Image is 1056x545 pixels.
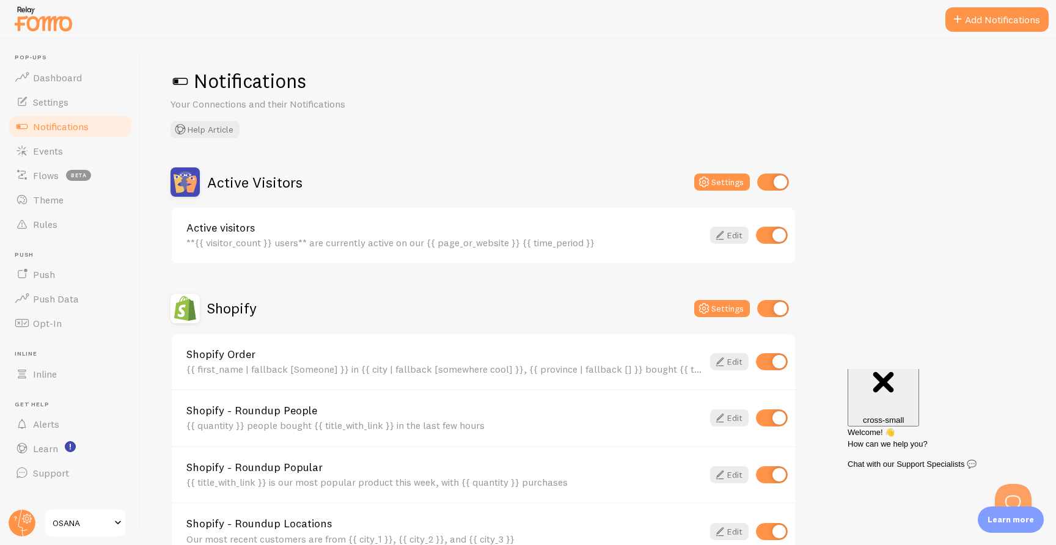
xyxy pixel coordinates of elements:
span: Inline [33,368,57,380]
h1: Notifications [170,68,1027,93]
a: Shopify - Roundup Locations [186,518,703,529]
button: Settings [694,174,750,191]
a: Rules [7,212,133,236]
a: Events [7,139,133,163]
a: Shopify Order [186,349,703,360]
span: Pop-ups [15,54,133,62]
a: Inline [7,362,133,386]
div: **{{ visitor_count }} users** are currently active on our {{ page_or_website }} {{ time_period }} [186,237,703,248]
span: Alerts [33,418,59,430]
a: Learn [7,436,133,461]
a: Settings [7,90,133,114]
span: Theme [33,194,64,206]
a: Shopify - Roundup People [186,405,703,416]
a: Alerts [7,412,133,436]
span: Push [33,268,55,280]
span: Events [33,145,63,157]
p: Your Connections and their Notifications [170,97,464,111]
img: Shopify [170,294,200,323]
span: Notifications [33,120,89,133]
div: {{ title_with_link }} is our most popular product this week, with {{ quantity }} purchases [186,477,703,488]
span: Get Help [15,401,133,409]
div: {{ first_name | fallback [Someone] }} in {{ city | fallback [somewhere cool] }}, {{ province | fa... [186,364,703,375]
a: Theme [7,188,133,212]
iframe: Help Scout Beacon - Messages and Notifications [842,369,1038,484]
span: Push Data [33,293,79,305]
div: {{ quantity }} people bought {{ title_with_link }} in the last few hours [186,420,703,431]
h2: Shopify [207,299,257,318]
p: Learn more [988,514,1034,525]
a: Shopify - Roundup Popular [186,462,703,473]
a: Opt-In [7,311,133,335]
div: Our most recent customers are from {{ city_1 }}, {{ city_2 }}, and {{ city_3 }} [186,533,703,544]
a: Edit [710,409,749,426]
a: Edit [710,523,749,540]
svg: <p>Watch New Feature Tutorials!</p> [65,441,76,452]
span: Opt-In [33,317,62,329]
h2: Active Visitors [207,173,302,192]
span: Rules [33,218,57,230]
a: Edit [710,227,749,244]
iframe: Help Scout Beacon - Open [995,484,1032,521]
a: Support [7,461,133,485]
span: Push [15,251,133,259]
img: fomo-relay-logo-orange.svg [13,3,74,34]
a: Notifications [7,114,133,139]
button: Help Article [170,121,240,138]
span: OSANA [53,516,111,530]
a: Dashboard [7,65,133,90]
span: beta [66,170,91,181]
img: Active Visitors [170,167,200,197]
span: Flows [33,169,59,181]
a: Push [7,262,133,287]
a: Active visitors [186,222,703,233]
a: Edit [710,353,749,370]
span: Inline [15,350,133,358]
button: Settings [694,300,750,317]
a: OSANA [44,508,127,538]
span: Settings [33,96,68,108]
a: Edit [710,466,749,483]
a: Flows beta [7,163,133,188]
a: Push Data [7,287,133,311]
span: Learn [33,442,58,455]
span: Dashboard [33,71,82,84]
div: Learn more [978,507,1044,533]
span: Support [33,467,69,479]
